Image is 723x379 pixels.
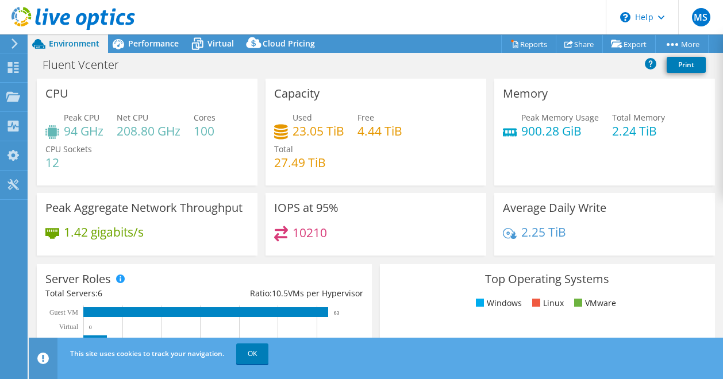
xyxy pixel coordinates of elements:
a: Share [556,35,603,53]
svg: \n [620,12,630,22]
span: Environment [49,38,99,49]
span: Total [274,144,293,154]
h4: 2.24 TiB [612,125,665,137]
span: CPU Sockets [45,144,92,154]
text: 0 [89,324,92,330]
div: Ratio: VMs per Hypervisor [204,287,363,300]
h3: Memory [503,87,548,100]
span: Free [357,112,374,123]
span: Peak Memory Usage [521,112,599,123]
h4: 12 [45,156,92,169]
text: 63 [334,310,340,316]
a: Reports [501,35,556,53]
h4: 208.80 GHz [117,125,180,137]
h3: Capacity [274,87,320,100]
h1: Fluent Vcenter [37,59,137,71]
div: Total Servers: [45,287,204,300]
h3: CPU [45,87,68,100]
h4: 10210 [293,226,327,239]
h4: 2.25 TiB [521,226,566,238]
h4: 4.44 TiB [357,125,402,137]
h4: 1.42 gigabits/s [64,226,144,238]
li: Windows [473,297,522,310]
text: Hypervisor [47,337,78,345]
span: Cores [194,112,216,123]
span: Net CPU [117,112,148,123]
span: Cloud Pricing [263,38,315,49]
span: 10.5 [272,288,288,299]
h4: 100 [194,125,216,137]
span: 6 [98,288,102,299]
h4: 27.49 TiB [274,156,326,169]
span: Virtual [207,38,234,49]
span: Total Memory [612,112,665,123]
span: Used [293,112,312,123]
span: Performance [128,38,179,49]
a: OK [236,343,268,364]
h3: IOPS at 95% [274,202,339,214]
h3: Top Operating Systems [389,273,706,285]
h3: Server Roles [45,273,111,285]
text: Virtual [59,323,79,331]
h4: 23.05 TiB [293,125,344,137]
h4: 94 GHz [64,125,103,137]
h3: Average Daily Write [503,202,606,214]
span: MS [692,8,710,26]
a: More [655,35,709,53]
h4: 900.28 GiB [521,125,599,137]
text: Guest VM [49,308,78,316]
a: Export [602,35,656,53]
h3: Peak Aggregate Network Throughput [45,202,243,214]
li: VMware [571,297,616,310]
span: Peak CPU [64,112,99,123]
span: This site uses cookies to track your navigation. [70,349,224,358]
li: Linux [529,297,564,310]
a: Print [667,57,706,73]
